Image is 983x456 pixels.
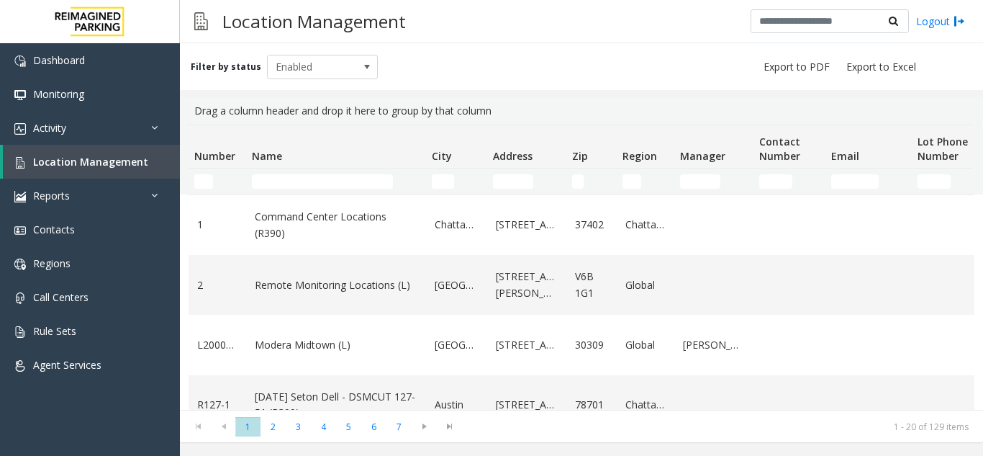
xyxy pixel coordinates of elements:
[435,217,479,233] a: Chattanooga
[831,174,879,189] input: Email Filter
[496,269,558,301] a: [STREET_ADDRESS][PERSON_NAME]
[432,174,454,189] input: City Filter
[759,135,800,163] span: Contact Number
[622,149,657,163] span: Region
[415,421,434,432] span: Go to the next page
[625,217,666,233] a: Chattanooga
[191,61,261,73] label: Filter by status
[435,337,479,353] a: [GEOGRAPHIC_DATA]
[432,149,452,163] span: City
[496,397,558,413] a: [STREET_ADDRESS]
[180,125,983,410] div: Data table
[496,337,558,353] a: [STREET_ADDRESS]
[14,157,26,169] img: 'icon'
[918,174,951,189] input: Lot Phone Number Filter
[759,174,792,189] input: Contact Number Filter
[617,169,674,195] td: Region Filter
[426,169,487,195] td: City Filter
[194,174,213,189] input: Number Filter
[572,174,584,189] input: Zip Filter
[33,155,148,169] span: Location Management
[435,277,479,293] a: [GEOGRAPHIC_DATA]
[197,277,237,293] a: 2
[918,135,968,163] span: Lot Phone Number
[825,169,912,195] td: Email Filter
[311,417,336,437] span: Page 4
[487,169,566,195] td: Address Filter
[194,149,235,163] span: Number
[14,259,26,270] img: 'icon'
[252,149,282,163] span: Name
[189,97,974,125] div: Drag a column header and drop it here to group by that column
[194,4,208,39] img: pageIcon
[14,292,26,304] img: 'icon'
[33,256,71,270] span: Regions
[14,326,26,338] img: 'icon'
[252,174,393,189] input: Name Filter
[753,169,825,195] td: Contact Number Filter
[566,169,617,195] td: Zip Filter
[33,290,89,304] span: Call Centers
[14,89,26,101] img: 'icon'
[575,397,608,413] a: 78701
[33,189,70,202] span: Reports
[215,4,413,39] h3: Location Management
[255,389,417,421] a: [DATE] Seton Dell - DSMCUT 127-51 (R390)
[683,337,745,353] a: [PERSON_NAME]
[14,360,26,372] img: 'icon'
[572,149,588,163] span: Zip
[33,53,85,67] span: Dashboard
[625,277,666,293] a: Global
[575,217,608,233] a: 37402
[916,14,965,29] a: Logout
[471,421,969,433] kendo-pager-info: 1 - 20 of 129 items
[255,277,417,293] a: Remote Monitoring Locations (L)
[14,225,26,236] img: 'icon'
[440,421,459,432] span: Go to the last page
[33,121,66,135] span: Activity
[189,169,246,195] td: Number Filter
[953,14,965,29] img: logout
[235,417,261,437] span: Page 1
[625,337,666,353] a: Global
[493,149,533,163] span: Address
[680,149,725,163] span: Manager
[14,191,26,202] img: 'icon'
[575,337,608,353] a: 30309
[622,174,641,189] input: Region Filter
[831,149,859,163] span: Email
[33,87,84,101] span: Monitoring
[412,416,437,437] span: Go to the next page
[268,55,355,79] span: Enabled
[286,417,311,437] span: Page 3
[674,169,753,195] td: Manager Filter
[496,217,558,233] a: [STREET_ADDRESS]
[386,417,412,437] span: Page 7
[197,337,237,353] a: L20000500
[255,337,417,353] a: Modera Midtown (L)
[14,123,26,135] img: 'icon'
[197,217,237,233] a: 1
[435,397,479,413] a: Austin
[437,416,462,437] span: Go to the last page
[841,57,922,77] button: Export to Excel
[758,57,835,77] button: Export to PDF
[246,169,426,195] td: Name Filter
[14,55,26,67] img: 'icon'
[197,397,237,413] a: R127-1
[255,209,417,241] a: Command Center Locations (R390)
[3,145,180,179] a: Location Management
[336,417,361,437] span: Page 5
[33,324,76,338] span: Rule Sets
[764,60,830,74] span: Export to PDF
[493,174,533,189] input: Address Filter
[575,269,608,301] a: V6B 1G1
[33,223,75,236] span: Contacts
[846,60,916,74] span: Export to Excel
[680,174,720,189] input: Manager Filter
[361,417,386,437] span: Page 6
[261,417,286,437] span: Page 2
[33,358,101,372] span: Agent Services
[625,397,666,413] a: Chattanooga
